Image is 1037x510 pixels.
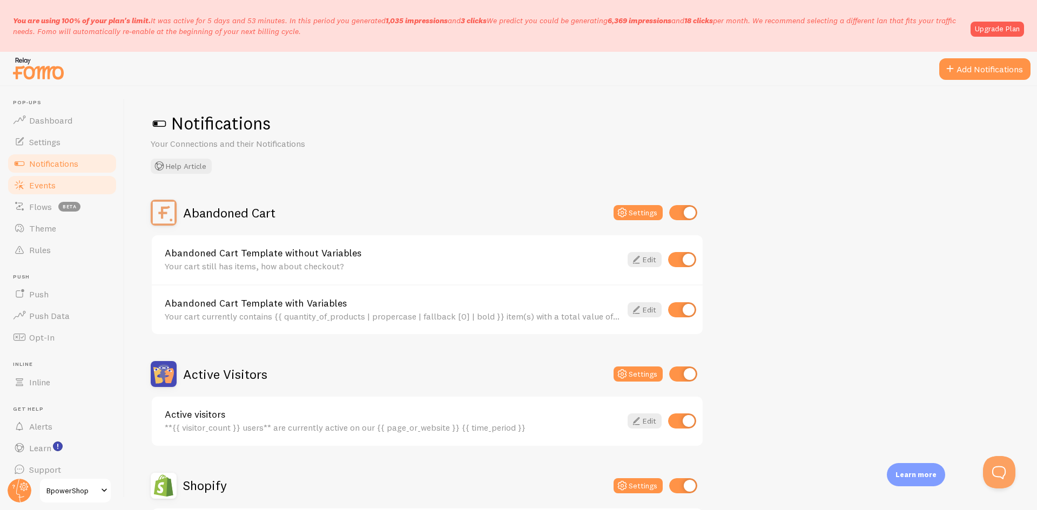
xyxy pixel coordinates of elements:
[29,223,56,234] span: Theme
[165,410,621,419] a: Active visitors
[151,473,177,499] img: Shopify
[151,112,1011,134] h1: Notifications
[29,115,72,126] span: Dashboard
[887,463,945,486] div: Learn more
[971,22,1024,37] a: Upgrade Plan
[895,470,937,480] p: Learn more
[29,421,52,432] span: Alerts
[614,478,663,493] button: Settings
[29,158,78,169] span: Notifications
[6,153,118,174] a: Notifications
[29,201,52,212] span: Flows
[6,196,118,217] a: Flows beta
[983,456,1015,488] iframe: Help Scout Beacon - Open
[6,416,118,437] a: Alerts
[151,138,410,150] p: Your Connections and their Notifications
[29,244,51,255] span: Rules
[628,302,662,317] a: Edit
[29,289,49,300] span: Push
[6,371,118,393] a: Inline
[165,248,621,258] a: Abandoned Cart Template without Variables
[6,283,118,305] a: Push
[151,200,177,226] img: Abandoned Cart
[29,310,70,321] span: Push Data
[165,261,621,271] div: Your cart still has items, how about checkout?
[608,16,713,25] span: and
[165,423,621,432] div: **{{ visitor_count }} users** are currently active on our {{ page_or_website }} {{ time_period }}
[165,298,621,308] a: Abandoned Cart Template with Variables
[13,274,118,281] span: Push
[6,459,118,480] a: Support
[684,16,713,25] b: 18 clicks
[386,16,487,25] span: and
[151,361,177,387] img: Active Visitors
[6,217,118,239] a: Theme
[6,131,118,153] a: Settings
[29,464,61,475] span: Support
[29,180,56,191] span: Events
[386,16,448,25] b: 1,035 impressions
[183,205,275,221] h2: Abandoned Cart
[13,15,964,37] p: It was active for 5 days and 53 minutes. In this period you generated We predict you could be gen...
[29,443,51,453] span: Learn
[13,361,118,368] span: Inline
[183,477,227,494] h2: Shopify
[6,327,118,348] a: Opt-In
[461,16,487,25] b: 3 clicks
[39,478,112,504] a: BpowerShop
[13,406,118,413] span: Get Help
[6,239,118,261] a: Rules
[29,137,60,147] span: Settings
[13,16,151,25] span: You are using 100% of your plan's limit.
[6,174,118,196] a: Events
[11,55,65,82] img: fomo-relay-logo-orange.svg
[614,205,663,220] button: Settings
[6,437,118,459] a: Learn
[29,377,50,387] span: Inline
[53,441,63,451] svg: <p>Watch New Feature Tutorials!</p>
[6,305,118,327] a: Push Data
[614,366,663,382] button: Settings
[29,332,55,343] span: Opt-In
[165,311,621,321] div: Your cart currently contains {{ quantity_of_products | propercase | fallback [0] | bold }} item(s...
[46,484,98,497] span: BpowerShop
[6,110,118,131] a: Dashboard
[628,252,662,267] a: Edit
[151,159,212,174] button: Help Article
[183,366,267,383] h2: Active Visitors
[13,99,118,106] span: Pop-ups
[58,202,80,212] span: beta
[628,413,662,429] a: Edit
[608,16,671,25] b: 6,369 impressions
